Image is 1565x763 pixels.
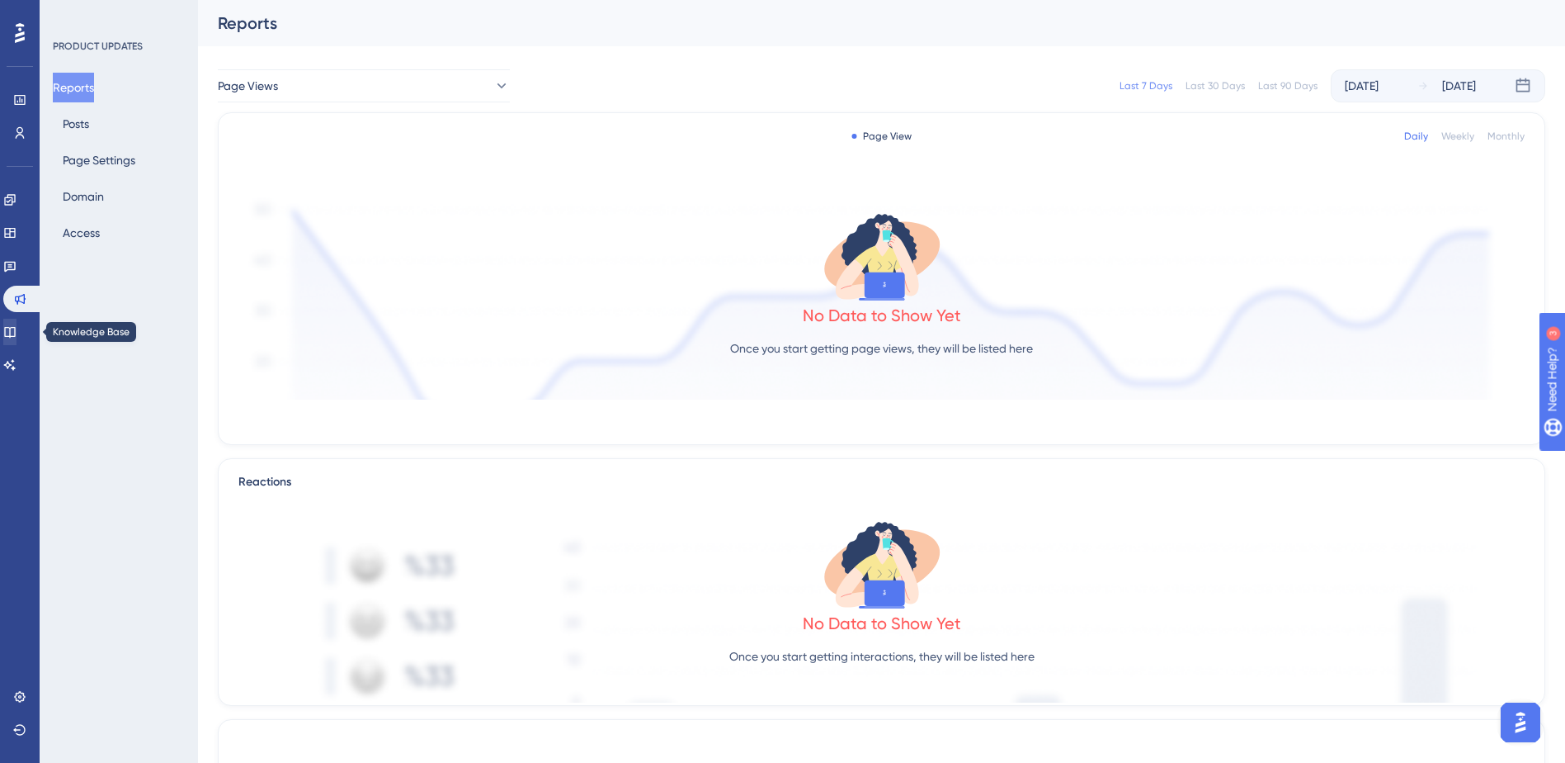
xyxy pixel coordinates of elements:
div: PRODUCT UPDATES [53,40,143,53]
button: Domain [53,182,114,211]
button: Reports [53,73,94,102]
iframe: UserGuiding AI Assistant Launcher [1496,698,1545,747]
div: Daily [1404,130,1428,143]
span: Need Help? [39,4,103,24]
div: Monthly [1487,130,1525,143]
div: Weekly [1441,130,1474,143]
button: Posts [53,109,99,139]
div: Reactions [238,472,1525,492]
div: No Data to Show Yet [803,612,961,635]
button: Page Views [218,69,510,102]
span: Page Views [218,76,278,96]
p: Once you start getting page views, they will be listed here [730,339,1033,358]
div: Last 7 Days [1120,79,1172,92]
div: Reports [218,12,1504,35]
div: Last 30 Days [1186,79,1245,92]
div: [DATE] [1345,76,1379,96]
button: Access [53,218,110,248]
div: Page View [851,130,912,143]
div: 3 [115,8,120,21]
p: Once you start getting interactions, they will be listed here [729,647,1035,666]
div: [DATE] [1442,76,1476,96]
div: Last 90 Days [1258,79,1318,92]
button: Page Settings [53,145,145,175]
div: No Data to Show Yet [803,304,961,327]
